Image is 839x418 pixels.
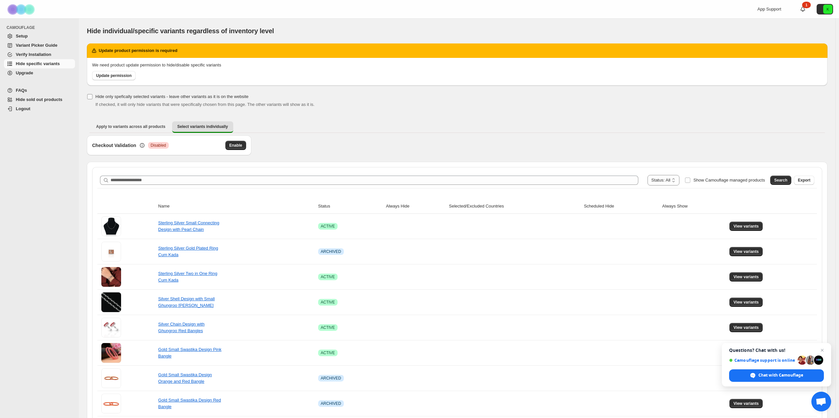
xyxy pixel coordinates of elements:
[733,300,759,305] span: View variants
[729,272,763,282] button: View variants
[16,88,27,93] span: FAQs
[811,392,831,411] div: Open chat
[802,2,811,8] div: 1
[101,343,121,363] img: Gold Small Swastika Design Pink Bangle
[7,25,76,30] span: CAMOUFLAGE
[729,399,763,408] button: View variants
[733,401,759,406] span: View variants
[321,300,335,305] span: ACTIVE
[158,398,221,409] a: Gold Small Swastika Design Red Bangle
[92,62,221,67] span: We need product update permission to hide/disable specific variants
[16,97,63,102] span: Hide sold out products
[4,95,75,104] a: Hide sold out products
[582,199,660,214] th: Scheduled Hide
[101,242,121,261] img: Sterling Silver Gold Plated Ring Cum Kada
[96,73,132,78] span: Update permission
[95,94,248,99] span: Hide only spefically selected variants - leave other variants as it is on the website
[101,292,121,312] img: Silver Shell Design with Small Ghungroo Payal
[101,216,121,236] img: Sterling Silver Small Connecting Design with Pearl Chain
[87,27,274,35] span: Hide individual/specific variants regardless of inventory level
[16,61,60,66] span: Hide specific variants
[229,143,242,148] span: Enable
[823,5,832,14] span: Avatar with initials K
[4,68,75,78] a: Upgrade
[729,348,824,353] span: Questions? Chat with us!
[158,296,215,308] a: Silver Shell Design with Small Ghungroo [PERSON_NAME]
[158,372,212,384] a: Gold Small Swastika Design Orange and Red Bangle
[16,52,51,57] span: Verify Installation
[729,323,763,332] button: View variants
[384,199,447,214] th: Always Hide
[158,347,221,358] a: Gold Small Swastika Design Pink Bangle
[321,274,335,280] span: ACTIVE
[4,41,75,50] a: Variant Picker Guide
[321,325,335,330] span: ACTIVE
[660,199,728,214] th: Always Show
[794,176,814,185] button: Export
[4,104,75,113] a: Logout
[774,178,787,183] span: Search
[733,224,759,229] span: View variants
[4,50,75,59] a: Verify Installation
[693,178,765,183] span: Show Camouflage managed products
[800,6,806,12] a: 1
[16,70,33,75] span: Upgrade
[729,222,763,231] button: View variants
[447,199,582,214] th: Selected/Excluded Countries
[177,124,228,129] span: Select variants individually
[770,176,791,185] button: Search
[758,372,803,378] span: Chat with Camouflage
[101,368,121,388] img: Gold Small Swastika Design Orange and Red Bangle
[101,394,121,413] img: Gold Small Swastika Design Red Bangle
[158,271,217,283] a: Sterling Silver Two in One Ring Cum Kada
[16,106,30,111] span: Logout
[151,143,166,148] span: Disabled
[158,246,218,257] a: Sterling Silver Gold Plated Ring Cum Kada
[4,59,75,68] a: Hide specific variants
[16,34,28,38] span: Setup
[16,43,57,48] span: Variant Picker Guide
[95,102,315,107] span: If checked, it will only hide variants that were specifically chosen from this page. The other va...
[156,199,316,214] th: Name
[96,124,165,129] span: Apply to variants across all products
[101,318,121,337] img: Silver Chain Design with Ghungroo Red Bangles
[733,274,759,280] span: View variants
[729,298,763,307] button: View variants
[321,376,341,381] span: ARCHIVED
[729,247,763,256] button: View variants
[5,0,38,18] img: Camouflage
[798,178,810,183] span: Export
[321,224,335,229] span: ACTIVE
[172,121,233,133] button: Select variants individually
[158,322,205,333] a: Silver Chain Design with Ghungroo Red Bangles
[729,358,795,363] span: Camouflage support is online
[316,199,384,214] th: Status
[817,4,833,14] button: Avatar with initials K
[225,141,246,150] button: Enable
[826,7,829,11] text: K
[321,249,341,254] span: ARCHIVED
[729,369,824,382] div: Chat with Camouflage
[4,86,75,95] a: FAQs
[757,7,781,12] span: App Support
[818,346,826,354] span: Close chat
[321,401,341,406] span: ARCHIVED
[158,220,219,232] a: Sterling Silver Small Connecting Design with Pearl Chain
[321,350,335,356] span: ACTIVE
[101,267,121,287] img: Sterling Silver Two in One Ring Cum Kada
[4,32,75,41] a: Setup
[733,325,759,330] span: View variants
[733,249,759,254] span: View variants
[92,142,136,149] h3: Checkout Validation
[92,71,136,80] a: Update permission
[99,47,177,54] h2: Update product permission is required
[91,121,171,132] button: Apply to variants across all products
